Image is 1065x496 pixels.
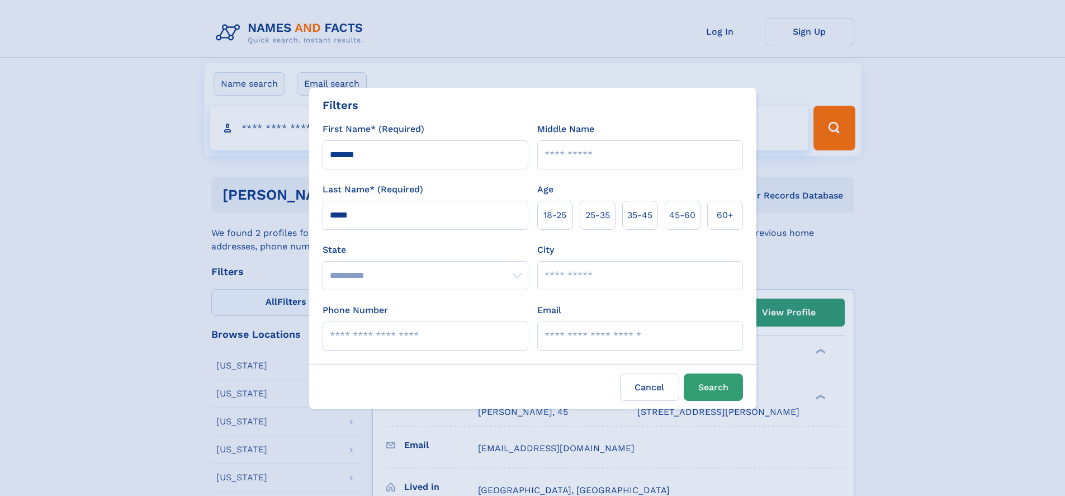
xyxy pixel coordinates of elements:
[585,209,610,222] span: 25‑35
[537,183,553,196] label: Age
[620,374,679,401] label: Cancel
[323,183,423,196] label: Last Name* (Required)
[537,243,554,257] label: City
[323,97,358,114] div: Filters
[669,209,695,222] span: 45‑60
[323,243,528,257] label: State
[717,209,733,222] span: 60+
[543,209,566,222] span: 18‑25
[684,374,743,401] button: Search
[323,122,424,136] label: First Name* (Required)
[627,209,652,222] span: 35‑45
[323,304,388,317] label: Phone Number
[537,304,561,317] label: Email
[537,122,594,136] label: Middle Name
